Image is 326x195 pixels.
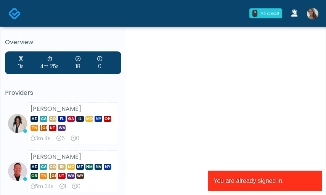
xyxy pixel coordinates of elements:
[59,183,66,190] div: 1
[5,90,121,96] h5: Providers
[307,8,318,19] img: Samantha Ly
[31,135,50,142] div: 3m 4s
[31,183,53,190] div: 5m 34s
[56,135,65,142] div: 6
[75,55,80,70] div: 18
[85,116,93,122] span: MO
[245,5,287,21] a: 0 All clear!
[49,164,56,170] span: CO
[260,10,279,17] div: All clear!
[31,104,81,113] strong: [PERSON_NAME]
[40,116,47,122] span: CA
[58,164,66,170] span: ID
[85,164,93,170] span: NM
[49,173,56,179] span: [GEOGRAPHIC_DATA]
[95,164,102,170] span: NV
[72,183,80,190] div: 0
[8,7,21,20] img: Docovia
[8,114,27,133] img: Rachael Hunt
[67,164,75,170] span: MO
[40,55,59,70] div: 4m 25s
[104,116,111,122] span: OH
[31,116,38,122] span: AZ
[97,55,102,70] div: 0
[58,125,66,131] span: WA
[58,116,66,122] span: FL
[40,125,47,131] span: [GEOGRAPHIC_DATA]
[49,125,56,131] span: UT
[18,55,24,70] div: 11s
[40,173,47,179] span: TN
[208,171,322,191] article: You are already signed in.
[49,116,56,122] span: CO
[8,162,27,181] img: Gerald Dungo
[67,116,75,122] span: GA
[104,164,111,170] span: NY
[5,39,121,46] h5: Overview
[31,152,81,161] strong: [PERSON_NAME]
[58,173,66,179] span: UT
[71,135,79,142] div: 0
[76,164,84,170] span: MT
[252,10,257,17] div: 0
[31,125,38,131] span: TN
[76,173,84,179] span: WY
[31,173,38,179] span: OR
[40,164,47,170] span: CA
[76,116,84,122] span: IL
[67,173,75,179] span: WA
[95,116,102,122] span: NY
[31,164,38,170] span: AZ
